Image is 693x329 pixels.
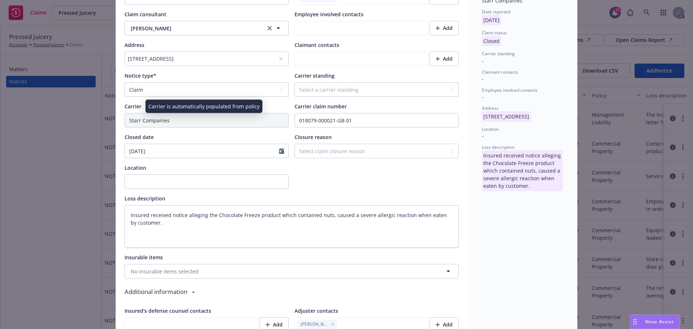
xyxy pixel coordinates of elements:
span: Date reported [482,9,510,15]
span: No insurable items selected [131,268,199,275]
span: Carrier [125,103,141,110]
p: [DATE] [482,15,501,25]
div: Drag to move [631,315,640,329]
span: - [482,94,484,100]
span: Address [482,105,498,111]
button: [STREET_ADDRESS] [125,52,289,66]
span: [DATE] [482,17,501,23]
span: Insured's defense counsel contacts [125,307,211,314]
span: Claimant contacts [482,69,518,75]
span: Carrier standing [482,51,515,57]
span: Address [125,42,144,48]
span: Location [125,164,146,171]
p: [STREET_ADDRESS] [482,111,531,122]
span: Notice type* [125,72,156,79]
span: Claimant contacts [295,42,339,48]
span: Carrier claim number [295,103,347,110]
span: [PERSON_NAME] [131,25,260,32]
button: [PERSON_NAME]clear selection [125,21,289,35]
span: [STREET_ADDRESS] [482,113,531,120]
span: Loss description [482,144,514,150]
a: clear selection [265,24,274,33]
div: Additional information [125,281,187,302]
span: Employee involved contacts [482,87,537,93]
button: Nova Assist [630,315,680,329]
span: Carrier standing [295,72,335,79]
span: - [482,75,484,82]
svg: Calendar [279,148,284,154]
span: Loss description [125,195,165,202]
div: Add [436,52,453,66]
span: Employee involved contacts [295,11,363,18]
span: Nova Assist [645,319,674,325]
span: Location [482,126,499,132]
span: Closure reason [295,134,332,140]
span: - [482,57,484,64]
span: - [482,133,484,139]
div: Additional information [125,281,459,302]
span: Insured received notice alleging the Chocolate Freeze product which contained nuts, caused a seve... [482,152,563,159]
p: Insured received notice alleging the Chocolate Freeze product which contained nuts, caused a seve... [482,150,563,191]
span: Insurable items [125,254,163,261]
div: Add [436,21,453,35]
span: Claim consultant [125,11,166,18]
span: Adjuster contacts [295,307,338,314]
span: Closed [482,38,501,44]
textarea: Insured received notice alleging the Chocolate Freeze product which contained nuts, caused a seve... [125,205,459,248]
button: Add [430,21,459,35]
button: Add [430,52,459,66]
p: Closed [482,36,501,46]
div: [STREET_ADDRESS] [128,55,278,62]
span: [PERSON_NAME] [301,321,327,328]
span: Claim status [482,30,507,36]
span: Closed date [125,134,154,140]
input: MM/DD/YYYY [125,144,279,158]
button: No insurable items selected [125,264,459,278]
